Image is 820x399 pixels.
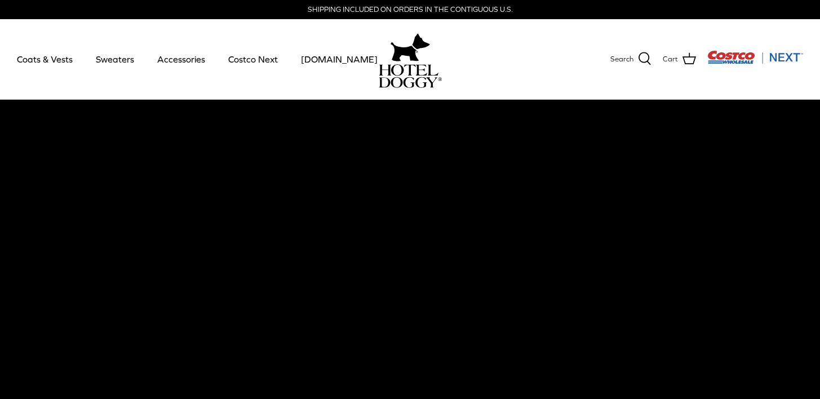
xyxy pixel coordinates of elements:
[391,30,430,64] img: hoteldoggy.com
[7,40,83,78] a: Coats & Vests
[291,40,388,78] a: [DOMAIN_NAME]
[707,57,803,66] a: Visit Costco Next
[86,40,144,78] a: Sweaters
[379,30,442,88] a: hoteldoggy.com hoteldoggycom
[147,40,215,78] a: Accessories
[663,54,678,65] span: Cart
[610,52,651,66] a: Search
[707,50,803,64] img: Costco Next
[218,40,288,78] a: Costco Next
[610,54,633,65] span: Search
[663,52,696,66] a: Cart
[379,64,442,88] img: hoteldoggycom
